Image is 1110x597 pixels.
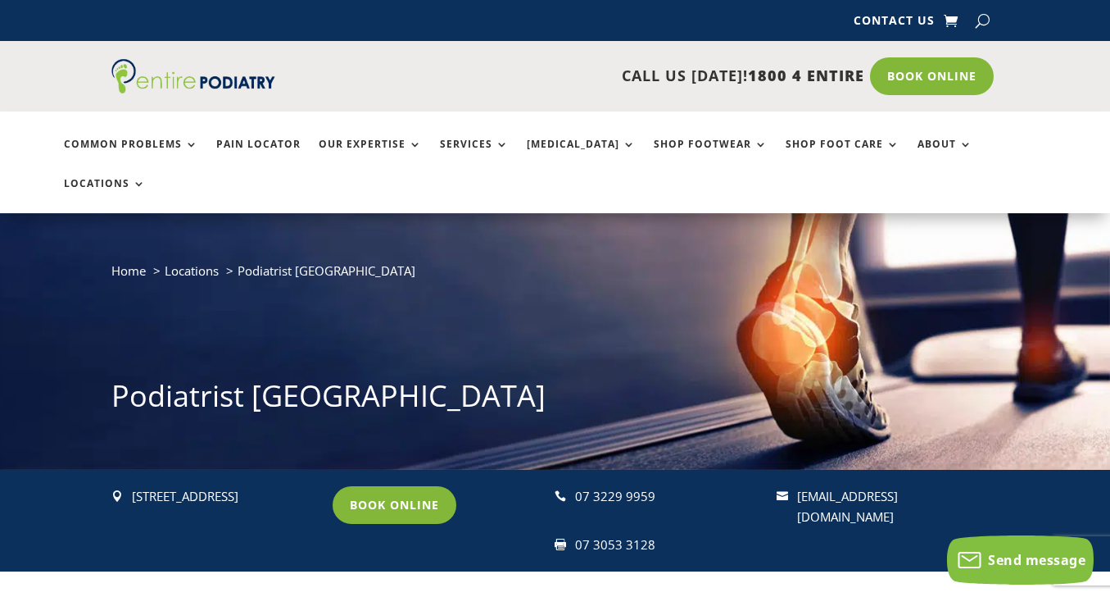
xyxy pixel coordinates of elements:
img: logo (1) [111,59,275,93]
a: Shop Footwear [654,139,768,174]
a: Book Online [870,57,994,95]
button: Send message [947,535,1094,585]
p: CALL US [DATE]! [313,66,864,87]
a: Entire Podiatry [111,80,275,97]
div: 07 3229 9959 [575,486,763,508]
a: Services [440,139,509,174]
a: Shop Foot Care [786,139,899,174]
span:  [777,490,788,502]
a: Common Problems [64,139,198,174]
span: Send message [988,551,1085,569]
a: Locations [165,262,219,279]
a: Pain Locator [216,139,301,174]
span:  [555,539,566,550]
span:  [555,490,566,502]
span: 1800 4 ENTIRE [748,66,864,85]
a: About [917,139,972,174]
span: Podiatrist [GEOGRAPHIC_DATA] [238,262,415,279]
nav: breadcrumb [111,260,999,294]
div: 07 3053 3128 [575,535,763,556]
span:  [111,490,123,502]
a: Contact Us [854,15,935,33]
h1: Podiatrist [GEOGRAPHIC_DATA] [111,376,999,425]
a: Locations [64,178,146,213]
a: Book Online [333,486,456,524]
p: [STREET_ADDRESS] [132,486,320,508]
a: Our Expertise [319,139,422,174]
a: [MEDICAL_DATA] [527,139,636,174]
a: [EMAIL_ADDRESS][DOMAIN_NAME] [797,488,898,526]
a: Home [111,262,146,279]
